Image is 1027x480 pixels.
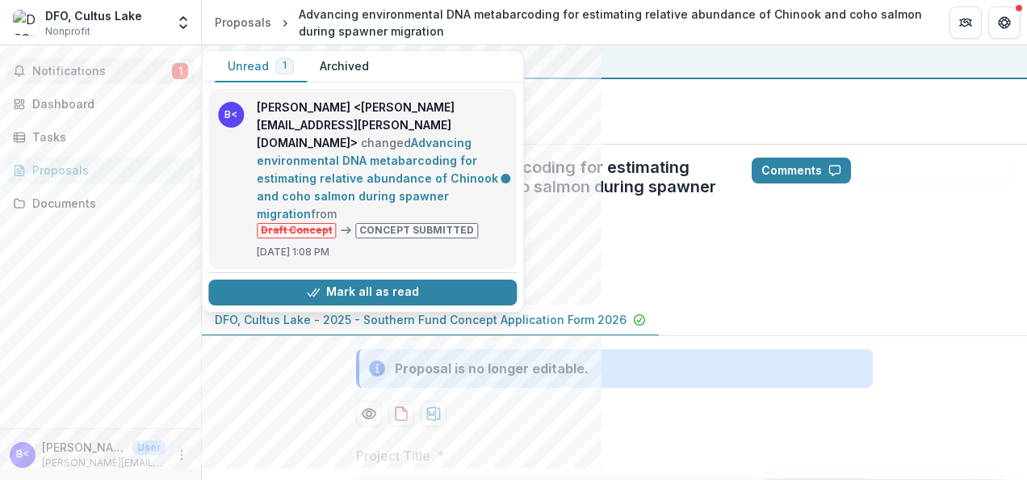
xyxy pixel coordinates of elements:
span: Nonprofit [45,24,90,39]
div: Dashboard [32,95,182,112]
span: 1 [172,63,188,79]
span: 1 [283,60,287,71]
button: download-proposal [421,401,446,427]
div: Documents [32,195,182,212]
div: Tasks [32,128,182,145]
div: Brock Burgess <brock.burgess@dfo-mpo.gc.ca> [16,449,29,460]
button: Partners [949,6,982,39]
button: Unread [215,51,307,82]
button: Answer Suggestions [857,158,1014,183]
a: Proposals [6,157,195,183]
button: Open entity switcher [172,6,195,39]
button: Notifications1 [6,58,195,84]
button: Archived [307,51,382,82]
button: download-proposal [388,401,414,427]
div: Proposals [215,14,271,31]
button: Preview ad2fd70d-75ee-4a00-8c4a-d8eafa673da3-0.pdf [356,401,382,427]
button: Comments [752,158,851,183]
button: Get Help [988,6,1021,39]
p: Project Title [356,446,430,465]
p: changed from [257,99,507,238]
a: Tasks [6,124,195,150]
div: Proposals [32,162,182,179]
p: User [132,440,166,455]
span: Notifications [32,65,172,78]
a: Proposals [208,11,278,34]
a: Documents [6,190,195,217]
div: Advancing environmental DNA metabarcoding for estimating relative abundance of Chinook and coho s... [299,6,924,40]
a: Dashboard [6,91,195,117]
div: Proposal is no longer editable. [395,359,589,378]
button: More [172,445,191,465]
img: DFO, Cultus Lake [13,10,39,36]
button: Mark all as read [208,280,517,305]
a: Advancing environmental DNA metabarcoding for estimating relative abundance of Chinook and coho s... [257,136,498,221]
nav: breadcrumb [208,2,930,43]
p: [PERSON_NAME] <[PERSON_NAME][EMAIL_ADDRESS][PERSON_NAME][DOMAIN_NAME]> [42,439,126,456]
p: DFO, Cultus Lake - 2025 - Southern Fund Concept Application Form 2026 [215,311,627,328]
p: [PERSON_NAME][EMAIL_ADDRESS][PERSON_NAME][DOMAIN_NAME] [42,456,166,470]
div: Pacific Salmon Commission [215,52,1014,71]
div: DFO, Cultus Lake [45,7,142,24]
